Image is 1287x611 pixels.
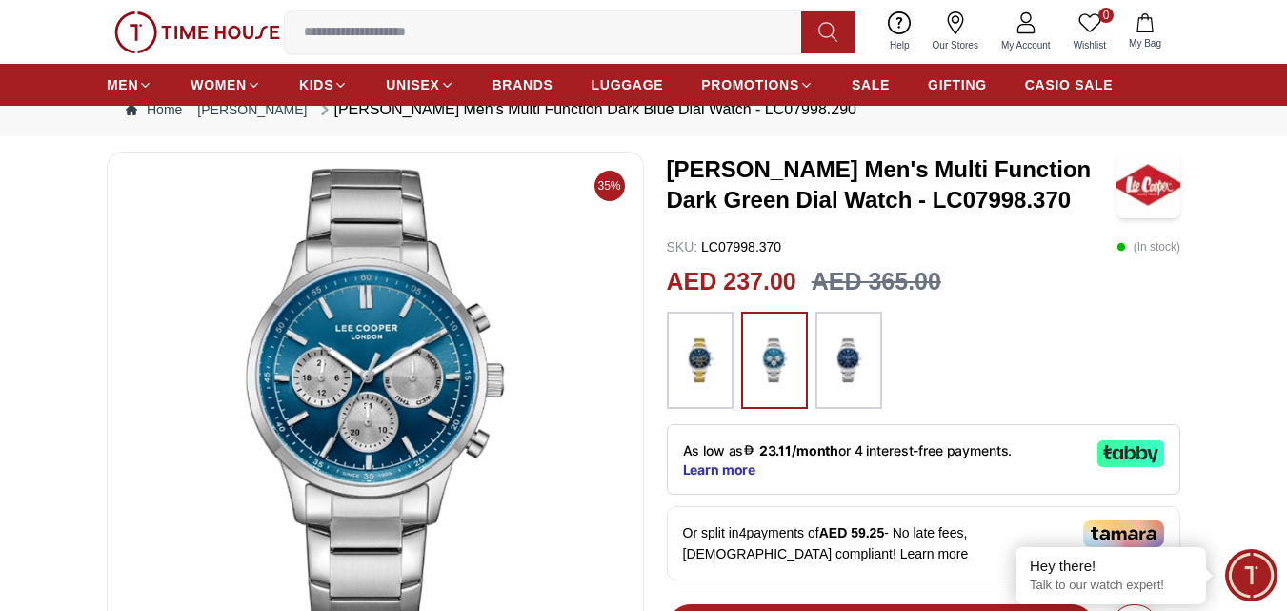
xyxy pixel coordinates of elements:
[882,38,917,52] span: Help
[701,68,814,102] a: PROMOTIONS
[1098,8,1114,23] span: 0
[900,546,969,561] span: Learn more
[191,75,247,94] span: WOMEN
[852,68,890,102] a: SALE
[197,100,307,119] a: [PERSON_NAME]
[751,321,798,399] img: ...
[1025,68,1114,102] a: CASIO SALE
[852,75,890,94] span: SALE
[315,98,856,121] div: [PERSON_NAME] Men's Multi Function Dark Blue Dial Watch - LC07998.290
[592,75,664,94] span: LUGGAGE
[928,68,987,102] a: GIFTING
[107,75,138,94] span: MEN
[1225,549,1277,601] div: Chat Widget
[812,264,941,300] h3: AED 365.00
[1117,10,1173,54] button: My Bag
[1116,152,1180,218] img: Lee Cooper Men's Multi Function Dark Green Dial Watch - LC07998.370
[667,264,796,300] h2: AED 237.00
[1121,36,1169,51] span: My Bag
[1066,38,1114,52] span: Wishlist
[107,83,1180,136] nav: Breadcrumb
[493,68,553,102] a: BRANDS
[1025,75,1114,94] span: CASIO SALE
[1062,8,1117,56] a: 0Wishlist
[386,68,453,102] a: UNISEX
[667,154,1117,215] h3: [PERSON_NAME] Men's Multi Function Dark Green Dial Watch - LC07998.370
[107,68,152,102] a: MEN
[825,321,873,399] img: ...
[493,75,553,94] span: BRANDS
[819,525,884,540] span: AED 59.25
[925,38,986,52] span: Our Stores
[114,11,280,53] img: ...
[701,75,799,94] span: PROMOTIONS
[667,239,698,255] span: SKU :
[1083,520,1164,547] img: Tamara
[878,8,921,56] a: Help
[667,237,782,256] p: LC07998.370
[594,171,625,201] span: 35%
[676,321,724,399] img: ...
[191,68,261,102] a: WOMEN
[592,68,664,102] a: LUGGAGE
[921,8,990,56] a: Our Stores
[994,38,1058,52] span: My Account
[299,68,348,102] a: KIDS
[386,75,439,94] span: UNISEX
[1030,557,1192,576] div: Hey there!
[667,506,1181,580] div: Or split in 4 payments of - No late fees, [DEMOGRAPHIC_DATA] compliant!
[928,75,987,94] span: GIFTING
[299,75,333,94] span: KIDS
[126,100,182,119] a: Home
[1030,578,1192,594] p: Talk to our watch expert!
[1116,237,1180,256] p: ( In stock )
